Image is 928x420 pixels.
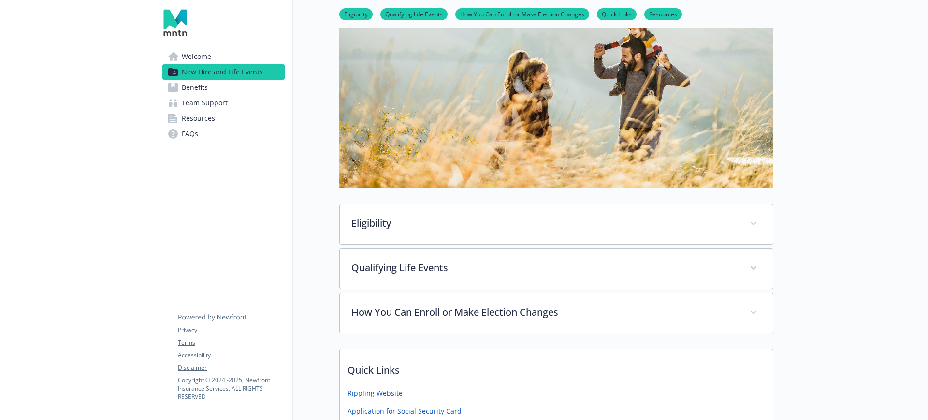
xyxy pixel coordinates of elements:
div: Qualifying Life Events [340,249,773,289]
a: Team Support [162,95,285,111]
div: How You Can Enroll or Make Election Changes [340,293,773,333]
p: Qualifying Life Events [351,261,738,275]
a: Terms [178,338,284,347]
span: Team Support [182,95,228,111]
div: Eligibility [340,204,773,244]
a: Qualifying Life Events [380,9,448,18]
a: Resources [162,111,285,126]
a: How You Can Enroll or Make Election Changes [455,9,589,18]
a: Benefits [162,80,285,95]
a: Application for Social Security Card [348,406,462,416]
span: FAQs [182,126,198,142]
a: Quick Links [597,9,637,18]
a: Welcome [162,49,285,64]
a: Accessibility [178,351,284,360]
a: Disclaimer [178,363,284,372]
a: FAQs [162,126,285,142]
a: New Hire and Life Events [162,64,285,80]
span: Benefits [182,80,208,95]
p: How You Can Enroll or Make Election Changes [351,305,738,319]
a: Resources [644,9,682,18]
p: Copyright © 2024 - 2025 , Newfront Insurance Services, ALL RIGHTS RESERVED [178,376,284,401]
a: Rippling Website [348,388,403,398]
p: Eligibility [351,216,738,231]
a: Privacy [178,326,284,334]
span: Welcome [182,49,211,64]
a: Eligibility [339,9,373,18]
p: Quick Links [340,349,773,385]
span: Resources [182,111,215,126]
span: New Hire and Life Events [182,64,263,80]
